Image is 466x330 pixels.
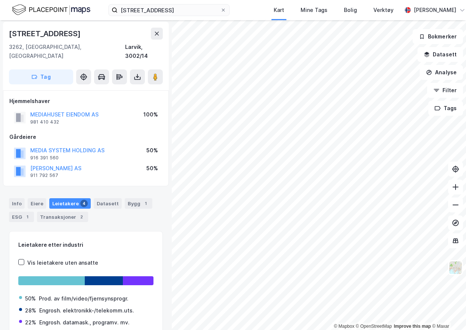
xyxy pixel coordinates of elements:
div: ESG [9,212,34,222]
div: 4 [80,200,88,207]
div: Hjemmelshaver [9,97,162,106]
input: Søk på adresse, matrikkel, gårdeiere, leietakere eller personer [118,4,220,16]
div: Bolig [344,6,357,15]
div: Leietakere etter industri [18,240,153,249]
div: 50% [146,164,158,173]
div: 981 410 432 [30,119,59,125]
div: Bygg [125,198,152,209]
div: Vis leietakere uten ansatte [27,258,98,267]
button: Bokmerker [413,29,463,44]
div: 2 [78,213,85,221]
img: logo.f888ab2527a4732fd821a326f86c7f29.svg [12,3,90,16]
div: Eiere [28,198,46,209]
button: Filter [427,83,463,98]
a: OpenStreetMap [356,324,392,329]
div: Verktøy [373,6,394,15]
div: 100% [143,110,158,119]
div: 22% [25,318,36,327]
div: 1 [142,200,149,207]
a: Improve this map [394,324,431,329]
button: Analyse [420,65,463,80]
iframe: Chat Widget [429,294,466,330]
div: Info [9,198,25,209]
img: Z [448,261,463,275]
div: Kart [274,6,284,15]
div: 28% [25,306,36,315]
div: 1 [24,213,31,221]
div: Leietakere [49,198,91,209]
div: 916 391 560 [30,155,59,161]
div: Engrosh. datamask., programv. mv. [39,318,130,327]
a: Mapbox [334,324,354,329]
div: Kontrollprogram for chat [429,294,466,330]
div: [STREET_ADDRESS] [9,28,82,40]
div: 3262, [GEOGRAPHIC_DATA], [GEOGRAPHIC_DATA] [9,43,125,60]
div: Transaksjoner [37,212,88,222]
div: Larvik, 3002/14 [125,43,163,60]
div: 50% [25,294,36,303]
div: 911 792 567 [30,172,58,178]
div: Prod. av film/video/fjernsynsprogr. [39,294,128,303]
div: 50% [146,146,158,155]
div: Gårdeiere [9,133,162,141]
button: Datasett [417,47,463,62]
div: Mine Tags [301,6,327,15]
div: Datasett [94,198,122,209]
button: Tags [428,101,463,116]
button: Tag [9,69,73,84]
div: [PERSON_NAME] [414,6,456,15]
div: Engrosh. elektronikk-/telekomm.uts. [39,306,134,315]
